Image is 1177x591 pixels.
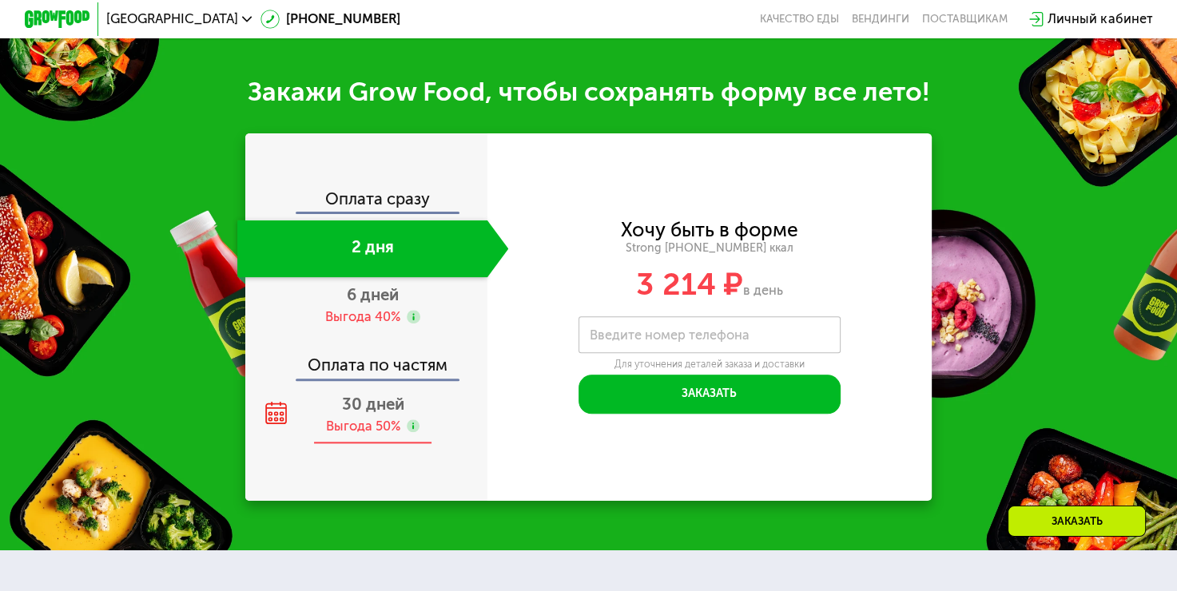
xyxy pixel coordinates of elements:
span: 30 дней [341,395,404,414]
div: Для уточнения деталей заказа и доставки [579,358,840,371]
button: Заказать [579,375,840,414]
div: Оплата по частям [247,341,487,379]
div: Оплата сразу [247,191,487,212]
a: Вендинги [852,13,909,26]
div: Заказать [1008,506,1146,537]
label: Введите номер телефона [590,331,750,339]
span: [GEOGRAPHIC_DATA] [106,13,238,26]
span: 6 дней [347,285,399,304]
a: Качество еды [760,13,839,26]
a: [PHONE_NUMBER] [260,10,401,30]
div: Выгода 40% [325,308,400,327]
span: 3 214 ₽ [636,265,742,303]
div: Выгода 50% [326,418,400,436]
span: в день [742,283,782,298]
div: Strong [PHONE_NUMBER] ккал [487,241,932,256]
div: Хочу быть в форме [621,221,797,240]
div: поставщикам [922,13,1008,26]
div: Личный кабинет [1048,10,1152,30]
